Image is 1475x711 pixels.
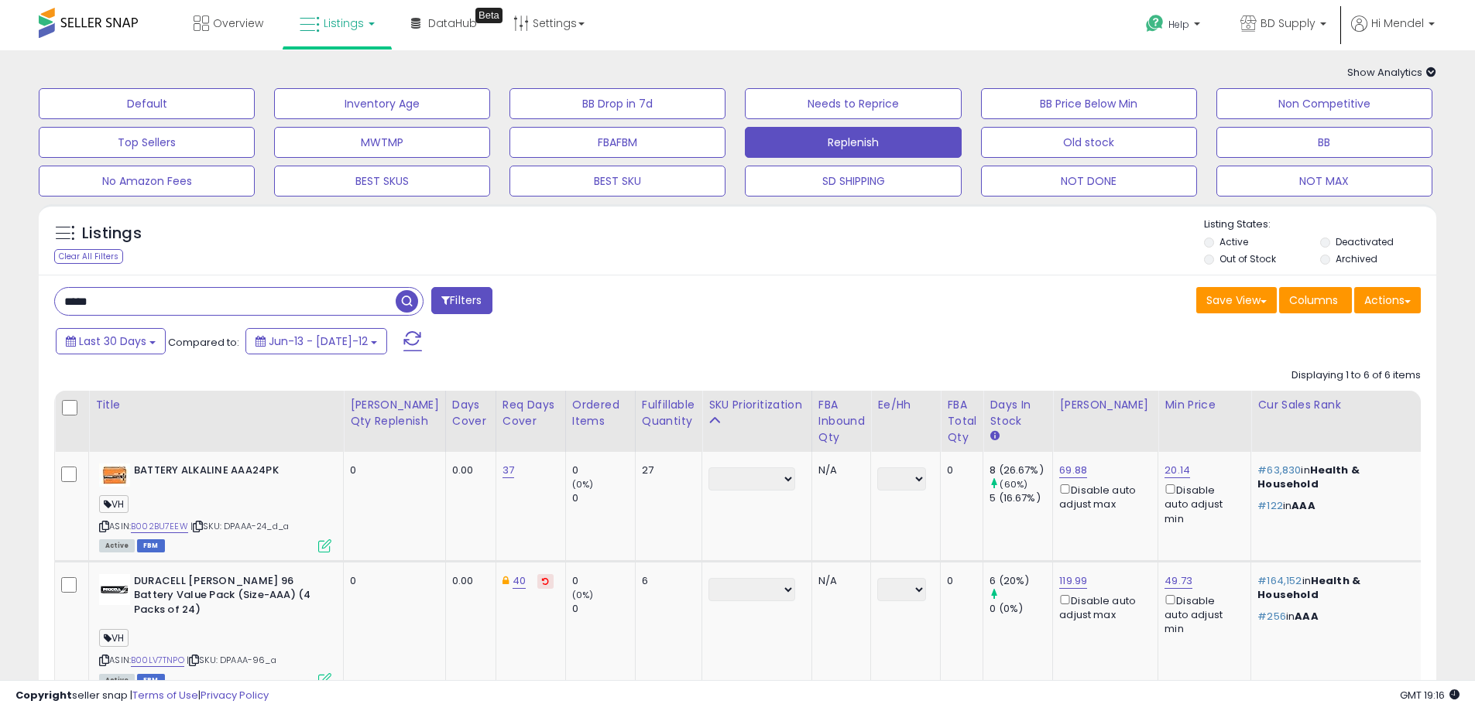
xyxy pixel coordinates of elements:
button: NOT DONE [981,166,1197,197]
button: MWTMP [274,127,490,158]
label: Deactivated [1336,235,1394,248]
div: Req Days Cover [503,397,559,429]
a: Terms of Use [132,688,198,702]
p: in [1257,574,1409,602]
a: 20.14 [1165,463,1190,478]
div: 0 (0%) [990,602,1052,616]
div: ASIN: [99,463,331,551]
button: Replenish [745,127,961,158]
a: 69.88 [1059,463,1087,478]
div: [PERSON_NAME] Qty Replenish [350,397,439,429]
span: Hi Mendel [1371,15,1424,31]
a: Hi Mendel [1351,15,1435,50]
button: BEST SKUS [274,166,490,197]
span: Listings [324,15,364,31]
span: Last 30 Days [79,333,146,349]
div: 27 [642,463,690,477]
span: Jun-13 - [DATE]-12 [269,333,368,349]
div: 0.00 [452,574,484,588]
span: FBM [137,539,165,552]
div: Disable auto adjust max [1059,592,1146,622]
div: Tooltip anchor [475,8,503,23]
a: 37 [503,463,514,478]
small: Days In Stock. [990,429,999,443]
div: 0 [947,463,971,477]
span: Help [1168,18,1189,31]
p: in [1257,499,1409,513]
label: Archived [1336,252,1377,265]
th: Please note that this number is a calculation based on your required days of coverage and your ve... [344,391,446,452]
i: Get Help [1145,14,1165,33]
button: Last 30 Days [56,328,166,354]
span: Compared to: [168,335,239,350]
a: 119.99 [1059,573,1087,589]
div: 6 (20%) [990,574,1052,588]
span: Health & Household [1257,463,1360,491]
button: Jun-13 - [DATE]-12 [245,328,387,354]
button: Actions [1354,287,1421,313]
span: | SKU: DPAAA-96_a [187,654,276,666]
div: Disable auto adjust max [1059,481,1146,511]
a: Help [1134,2,1216,50]
button: NOT MAX [1216,166,1432,197]
div: 0 [947,574,971,588]
a: Privacy Policy [201,688,269,702]
div: Ordered Items [572,397,629,429]
div: Fulfillable Quantity [642,397,695,429]
button: SD SHIPPING [745,166,961,197]
span: #63,830 [1257,463,1301,477]
span: Overview [213,15,263,31]
span: #256 [1257,609,1286,624]
button: Non Competitive [1216,88,1432,119]
a: B00LV7TNPO [131,654,184,667]
label: Active [1219,235,1248,248]
div: Disable auto adjust min [1165,481,1239,526]
span: DataHub [428,15,477,31]
div: Disable auto adjust min [1165,592,1239,637]
span: Columns [1289,292,1338,308]
span: #122 [1257,498,1283,513]
div: 0 [572,602,635,616]
p: Listing States: [1204,217,1436,232]
div: 0 [572,463,635,477]
span: | SKU: DPAAA-24_d_a [190,520,289,532]
th: CSV column name: cust_attr_1_ee/hh [871,391,941,452]
div: SKU Prioritization [708,397,805,413]
div: Days In Stock [990,397,1046,429]
p: in [1257,610,1409,624]
div: Title [95,397,337,413]
a: 49.73 [1165,573,1192,589]
span: VH [99,629,129,647]
span: BD Supply [1261,15,1315,31]
div: 0 [572,491,635,505]
img: 313OyVCecyL._SL40_.jpg [99,574,130,605]
div: Days Cover [452,397,489,429]
small: (60%) [1000,478,1027,491]
img: 41qIG6uCNcL._SL40_.jpg [99,463,130,487]
small: (0%) [572,589,594,601]
div: N/A [818,574,859,588]
label: Out of Stock [1219,252,1276,265]
div: 0 [350,463,434,477]
span: Show Analytics [1347,65,1436,80]
b: DURACELL [PERSON_NAME] 96 Battery Value Pack (Size-AAA) (4 Packs of 24) [134,574,322,621]
button: Top Sellers [39,127,255,158]
div: 0.00 [452,463,484,477]
a: 40 [513,573,526,589]
div: 5 (16.67%) [990,491,1052,505]
div: Min Price [1165,397,1244,413]
h5: Listings [82,223,142,244]
div: Cur Sales Rank [1257,397,1415,413]
span: VH [99,495,129,513]
div: Displaying 1 to 6 of 6 items [1291,368,1421,383]
div: 8 (26.67%) [990,463,1052,477]
span: AAA [1291,498,1315,513]
span: #164,152 [1257,573,1302,588]
span: AAA [1295,609,1318,624]
div: 0 [572,574,635,588]
span: Health & Household [1257,573,1360,602]
p: in [1257,463,1409,491]
button: BEST SKU [509,166,725,197]
button: Columns [1279,287,1352,313]
button: Inventory Age [274,88,490,119]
